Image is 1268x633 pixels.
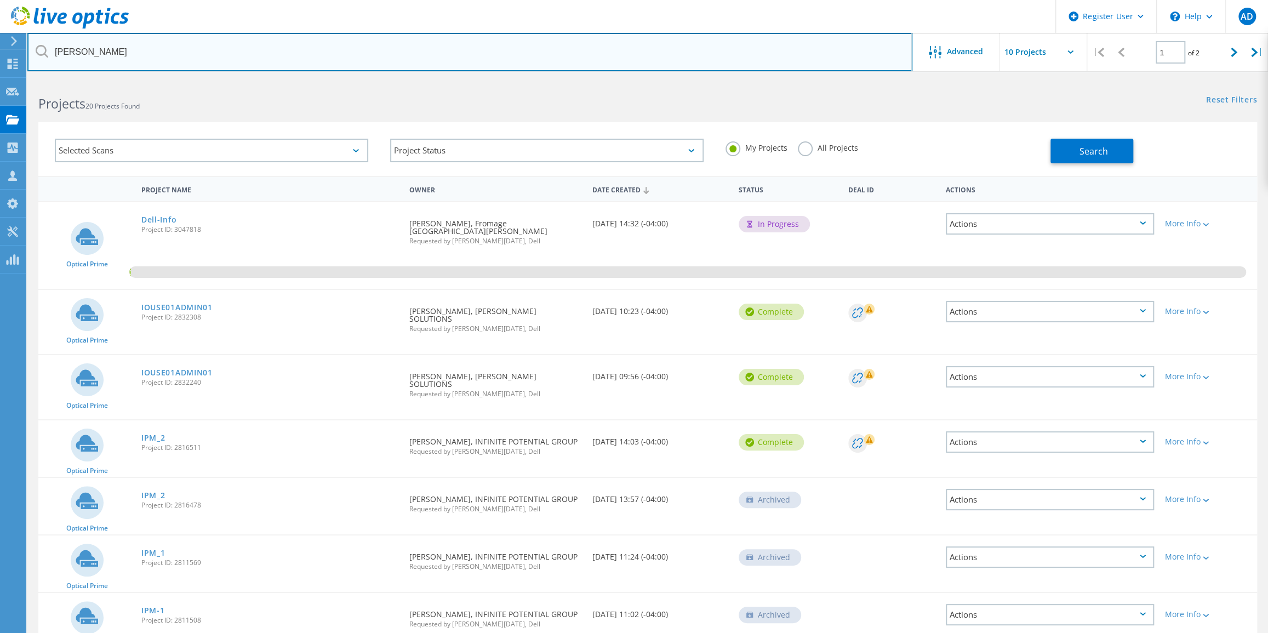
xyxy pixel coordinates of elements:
div: Complete [739,434,804,450]
div: [PERSON_NAME], INFINITE POTENTIAL GROUP [404,420,587,466]
div: [PERSON_NAME], INFINITE POTENTIAL GROUP [404,535,587,581]
span: Optical Prime [66,583,108,589]
div: Actions [946,604,1154,625]
div: [PERSON_NAME], [PERSON_NAME] SOLUTIONS [404,290,587,343]
a: IOUSE01ADMIN01 [141,369,213,377]
button: Search [1050,139,1133,163]
div: [DATE] 13:57 (-04:00) [587,478,733,514]
div: More Info [1165,611,1252,618]
span: Project ID: 2811508 [141,617,398,624]
div: Archived [739,492,801,508]
span: Requested by [PERSON_NAME][DATE], Dell [409,621,581,628]
div: [DATE] 09:56 (-04:00) [587,355,733,391]
a: Live Optics Dashboard [11,23,129,31]
div: Archived [739,549,801,566]
span: 0.14% [129,266,131,276]
span: Advanced [947,48,983,55]
span: 20 Projects Found [85,101,140,111]
div: More Info [1165,220,1252,227]
div: [DATE] 11:02 (-04:00) [587,593,733,629]
div: In Progress [739,216,810,232]
a: IPM_1 [141,549,165,557]
div: [PERSON_NAME], INFINITE POTENTIAL GROUP [404,478,587,523]
span: Requested by [PERSON_NAME][DATE], Dell [409,326,581,332]
div: | [1246,33,1268,72]
div: More Info [1165,373,1252,380]
a: Reset Filters [1206,96,1257,105]
span: of 2 [1188,48,1200,58]
a: IPM-1 [141,607,165,614]
div: Selected Scans [55,139,368,162]
span: Requested by [PERSON_NAME][DATE], Dell [409,391,581,397]
span: Optical Prime [66,525,108,532]
div: [DATE] 14:32 (-04:00) [587,202,733,238]
input: Search projects by name, owner, ID, company, etc [27,33,912,71]
div: Date Created [587,179,733,199]
div: Archived [739,607,801,623]
div: [DATE] 11:24 (-04:00) [587,535,733,572]
span: Requested by [PERSON_NAME][DATE], Dell [409,563,581,570]
span: Project ID: 2816478 [141,502,398,509]
div: [PERSON_NAME], [PERSON_NAME] SOLUTIONS [404,355,587,408]
label: All Projects [798,141,858,152]
div: Actions [946,213,1154,235]
a: IOUSE01ADMIN01 [141,304,213,311]
a: IPM_2 [141,492,165,499]
span: Search [1079,145,1108,157]
div: Project Status [390,139,704,162]
div: Actions [946,431,1154,453]
div: | [1087,33,1110,72]
div: Actions [946,489,1154,510]
div: Owner [404,179,587,199]
div: More Info [1165,553,1252,561]
div: Actions [946,366,1154,387]
span: Project ID: 2832240 [141,379,398,386]
div: [PERSON_NAME], Fromage [GEOGRAPHIC_DATA][PERSON_NAME] [404,202,587,255]
span: Optical Prime [66,467,108,474]
div: Deal Id [843,179,940,199]
span: Project ID: 2816511 [141,444,398,451]
span: Project ID: 2811569 [141,560,398,566]
div: More Info [1165,438,1252,446]
span: Optical Prime [66,402,108,409]
a: IPM_2 [141,434,165,442]
span: Optical Prime [66,261,108,267]
div: More Info [1165,495,1252,503]
span: Requested by [PERSON_NAME][DATE], Dell [409,506,581,512]
span: AD [1241,12,1253,21]
span: Requested by [PERSON_NAME][DATE], Dell [409,238,581,244]
span: Requested by [PERSON_NAME][DATE], Dell [409,448,581,455]
div: [DATE] 14:03 (-04:00) [587,420,733,457]
div: More Info [1165,307,1252,315]
span: Optical Prime [66,337,108,344]
svg: \n [1170,12,1180,21]
div: Status [733,179,843,199]
div: Actions [946,546,1154,568]
div: [DATE] 10:23 (-04:00) [587,290,733,326]
span: Project ID: 3047818 [141,226,398,233]
div: Complete [739,304,804,320]
b: Projects [38,95,85,112]
label: My Projects [726,141,787,152]
span: Project ID: 2832308 [141,314,398,321]
a: Dell-Info [141,216,176,224]
div: Actions [940,179,1160,199]
div: Actions [946,301,1154,322]
div: Project Name [136,179,404,199]
div: Complete [739,369,804,385]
